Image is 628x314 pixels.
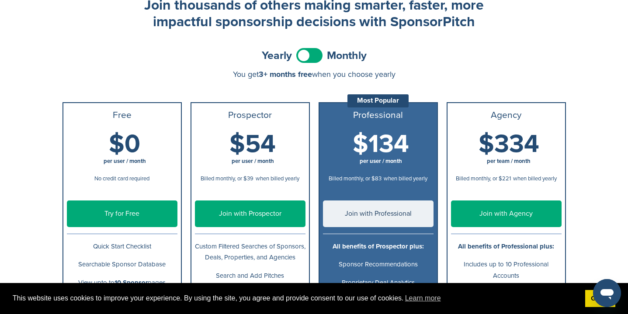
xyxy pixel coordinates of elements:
div: Most Popular [347,94,409,107]
a: dismiss cookie message [585,290,615,307]
p: Searchable Sponsor Database [67,259,177,270]
h3: Prospector [195,110,305,121]
span: 3+ months free [259,69,312,79]
p: Sponsor Recommendations [323,259,434,270]
span: Yearly [262,50,292,61]
span: when billed yearly [384,175,427,182]
span: when billed yearly [256,175,299,182]
span: per user / month [360,158,402,165]
span: per team / month [487,158,531,165]
p: Includes up to 10 Professional Accounts [451,259,562,281]
span: $334 [479,129,539,159]
b: All benefits of Professional plus: [458,242,554,250]
span: Monthly [327,50,367,61]
h3: Agency [451,110,562,121]
span: per user / month [104,158,146,165]
span: This website uses cookies to improve your experience. By using the site, you agree and provide co... [13,292,578,305]
span: Billed monthly, or $39 [201,175,253,182]
a: Join with Prospector [195,200,305,227]
span: $0 [109,129,140,159]
span: Billed monthly, or $221 [456,175,511,182]
p: Quick Start Checklist [67,241,177,252]
p: Proprietary Deal Analytics [323,277,434,288]
h3: Professional [323,110,434,121]
span: $54 [229,129,276,159]
span: No credit card required [94,175,149,182]
span: $134 [353,129,409,159]
b: 10 Sponsor [114,279,148,286]
p: Custom Filtered Searches of Sponsors, Deals, Properties, and Agencies [195,241,305,263]
b: All benefits of Prospector plus: [333,242,424,250]
span: when billed yearly [513,175,557,182]
p: View upto to pages [67,277,177,288]
a: learn more about cookies [404,292,442,305]
span: per user / month [232,158,274,165]
h3: Free [67,110,177,121]
span: Billed monthly, or $83 [329,175,382,182]
a: Join with Professional [323,200,434,227]
div: You get when you choose yearly [62,70,566,79]
iframe: Button to launch messaging window [593,279,621,307]
a: Try for Free [67,200,177,227]
p: Search and Add Pitches [195,270,305,281]
a: Join with Agency [451,200,562,227]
